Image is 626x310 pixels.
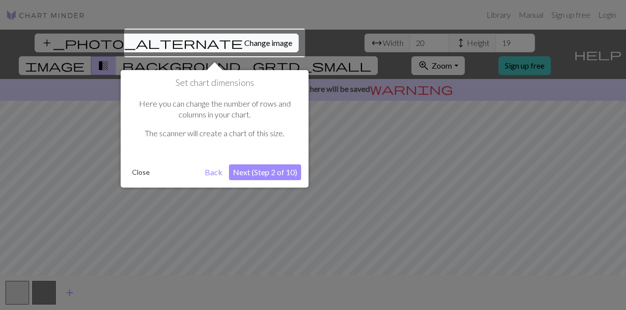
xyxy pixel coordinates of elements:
p: The scanner will create a chart of this size. [133,128,296,139]
button: Back [201,164,226,180]
button: Next (Step 2 of 10) [229,164,301,180]
button: Close [128,165,154,180]
div: Set chart dimensions [121,70,309,188]
p: Here you can change the number of rows and columns in your chart. [133,98,296,120]
h1: Set chart dimensions [128,77,301,88]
